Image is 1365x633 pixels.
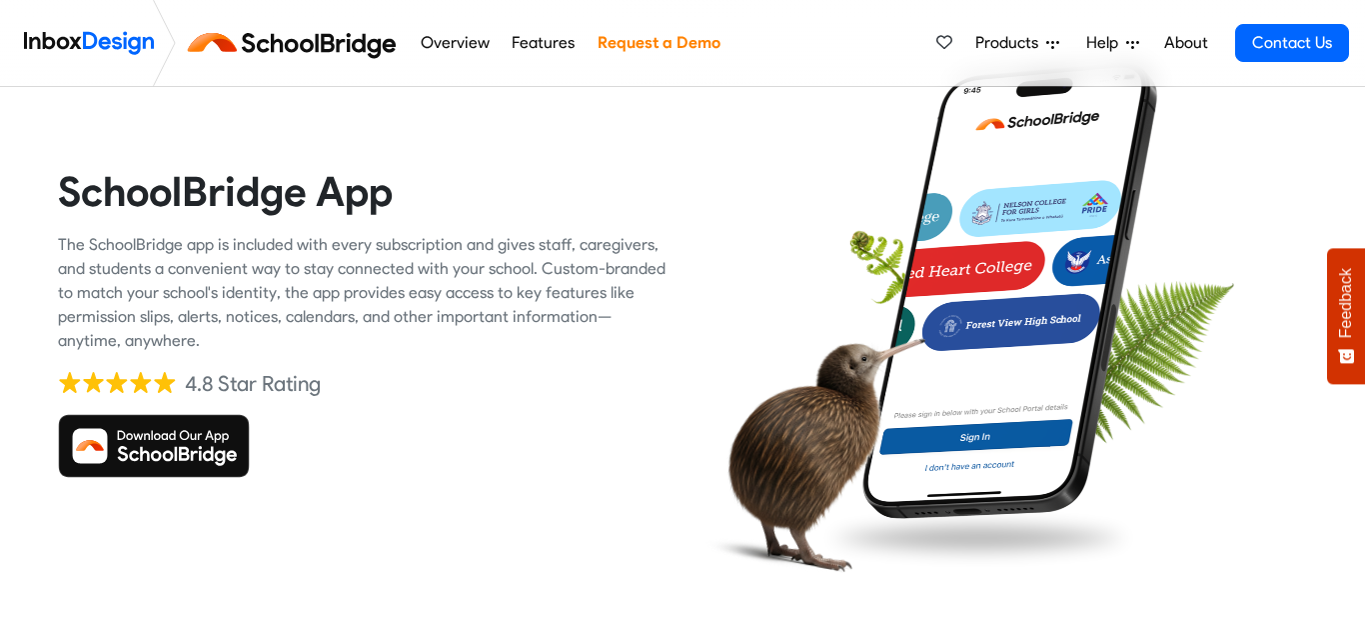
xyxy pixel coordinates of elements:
[1235,24,1349,62] a: Contact Us
[1086,31,1126,55] span: Help
[967,23,1067,63] a: Products
[975,31,1046,55] span: Products
[184,19,409,67] img: schoolbridge logo
[58,233,668,353] div: The SchoolBridge app is included with every subscription and gives staff, caregivers, and student...
[592,23,725,63] a: Request a Demo
[58,166,668,217] heading: SchoolBridge App
[1327,248,1365,384] button: Feedback - Show survey
[1337,268,1355,338] span: Feedback
[816,503,1141,573] img: shadow.png
[851,61,1167,520] img: phone.png
[185,369,321,399] div: 4.8 Star Rating
[58,414,250,478] img: Download SchoolBridge App
[415,23,495,63] a: Overview
[1078,23,1147,63] a: Help
[1158,23,1213,63] a: About
[697,308,925,592] img: kiwi_bird.png
[507,23,581,63] a: Features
